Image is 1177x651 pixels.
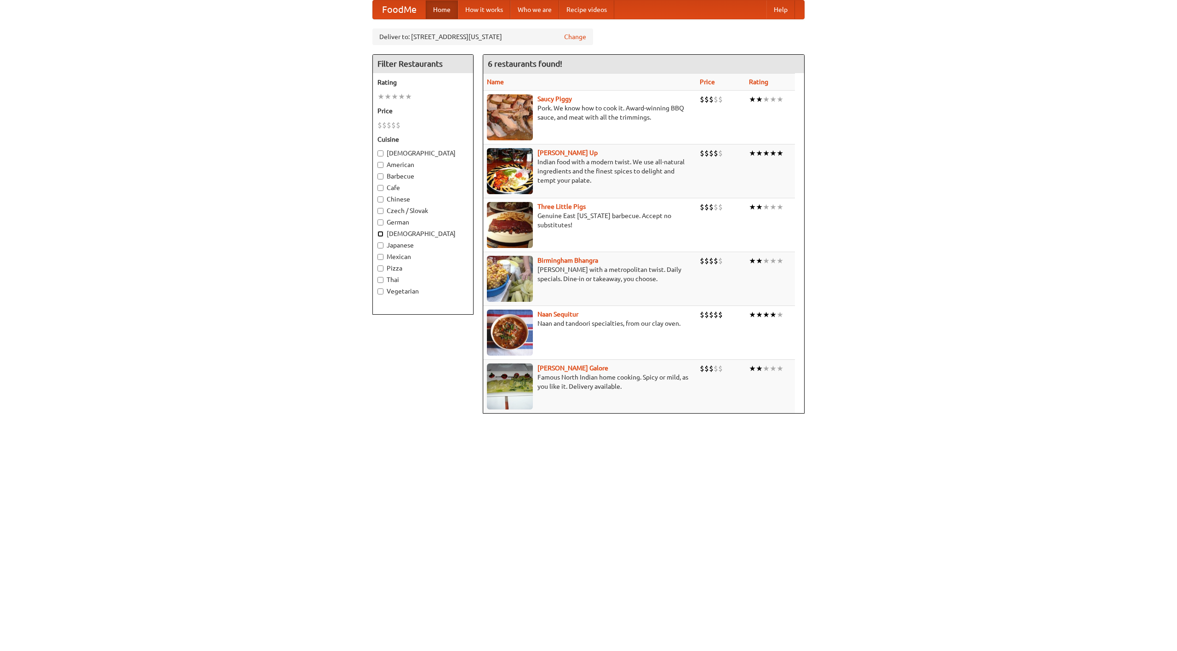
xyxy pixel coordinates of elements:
[763,310,770,320] li: ★
[714,202,718,212] li: $
[763,148,770,158] li: ★
[700,256,704,266] li: $
[718,202,723,212] li: $
[763,363,770,374] li: ★
[700,148,704,158] li: $
[770,94,777,104] li: ★
[777,363,783,374] li: ★
[372,29,593,45] div: Deliver to: [STREET_ADDRESS][US_STATE]
[749,256,756,266] li: ★
[377,135,469,144] h5: Cuisine
[749,78,768,86] a: Rating
[510,0,559,19] a: Who we are
[763,94,770,104] li: ★
[714,94,718,104] li: $
[487,256,533,302] img: bhangra.jpg
[704,94,709,104] li: $
[537,149,598,156] a: [PERSON_NAME] Up
[700,78,715,86] a: Price
[377,196,383,202] input: Chinese
[777,94,783,104] li: ★
[700,310,704,320] li: $
[487,94,533,140] img: saucy.jpg
[770,202,777,212] li: ★
[718,363,723,374] li: $
[704,363,709,374] li: $
[487,211,692,230] p: Genuine East [US_STATE] barbecue. Accept no substitutes!
[373,0,426,19] a: FoodMe
[709,94,714,104] li: $
[405,92,412,102] li: ★
[377,288,383,294] input: Vegetarian
[487,319,692,328] p: Naan and tandoori specialties, from our clay oven.
[377,78,469,87] h5: Rating
[537,311,578,318] a: Naan Sequitur
[377,264,469,273] label: Pizza
[377,160,469,169] label: American
[749,148,756,158] li: ★
[487,202,533,248] img: littlepigs.jpg
[373,55,473,73] h4: Filter Restaurants
[704,148,709,158] li: $
[749,94,756,104] li: ★
[718,256,723,266] li: $
[537,203,586,210] a: Three Little Pigs
[391,92,398,102] li: ★
[377,185,383,191] input: Cafe
[763,202,770,212] li: ★
[377,208,383,214] input: Czech / Slovak
[749,202,756,212] li: ★
[756,256,763,266] li: ★
[377,120,382,130] li: $
[564,32,586,41] a: Change
[718,310,723,320] li: $
[487,78,504,86] a: Name
[756,94,763,104] li: ★
[537,257,598,264] a: Birmingham Bhangra
[763,256,770,266] li: ★
[377,242,383,248] input: Japanese
[559,0,614,19] a: Recipe videos
[749,363,756,374] li: ★
[709,310,714,320] li: $
[377,254,383,260] input: Mexican
[700,363,704,374] li: $
[377,206,469,215] label: Czech / Slovak
[377,265,383,271] input: Pizza
[396,120,400,130] li: $
[384,92,391,102] li: ★
[704,310,709,320] li: $
[391,120,396,130] li: $
[487,157,692,185] p: Indian food with a modern twist. We use all-natural ingredients and the finest spices to delight ...
[382,120,387,130] li: $
[777,202,783,212] li: ★
[398,92,405,102] li: ★
[718,94,723,104] li: $
[756,310,763,320] li: ★
[714,256,718,266] li: $
[714,310,718,320] li: $
[377,162,383,168] input: American
[770,148,777,158] li: ★
[487,104,692,122] p: Pork. We know how to cook it. Award-winning BBQ sauce, and meat with all the trimmings.
[704,202,709,212] li: $
[377,173,383,179] input: Barbecue
[709,202,714,212] li: $
[488,59,562,68] ng-pluralize: 6 restaurants found!
[377,106,469,115] h5: Price
[487,373,692,391] p: Famous North Indian home cooking. Spicy or mild, as you like it. Delivery available.
[714,363,718,374] li: $
[756,363,763,374] li: ★
[700,94,704,104] li: $
[709,148,714,158] li: $
[777,310,783,320] li: ★
[377,92,384,102] li: ★
[777,256,783,266] li: ★
[377,172,469,181] label: Barbecue
[709,256,714,266] li: $
[718,148,723,158] li: $
[766,0,795,19] a: Help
